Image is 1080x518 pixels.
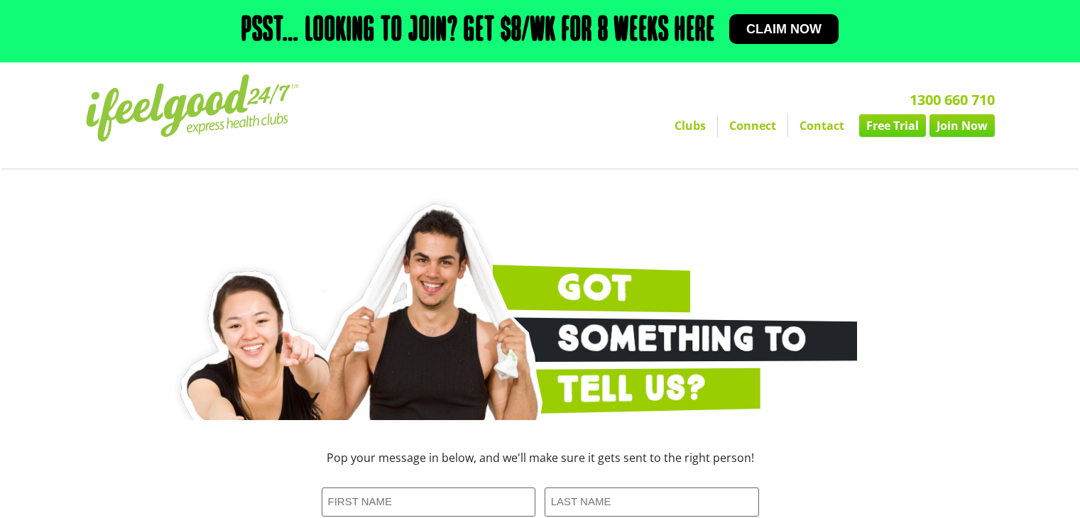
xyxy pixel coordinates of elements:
[859,114,926,137] a: Free Trial
[228,452,853,463] h3: Pop your message in below, and we'll make sure it gets sent to the right person!
[929,114,995,137] a: Join Now
[545,487,759,517] input: LAST NAME
[718,114,787,137] a: Connect
[746,23,822,35] span: Claim now
[788,114,856,137] a: Contact
[910,90,995,109] a: 1300 660 710
[322,487,536,517] input: FIRST NAME
[729,14,839,44] a: Claim now
[409,114,995,137] nav: Menu
[241,14,715,48] h2: Psst… Looking to join? Get $8/wk for 8 weeks here
[663,114,717,137] a: Clubs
